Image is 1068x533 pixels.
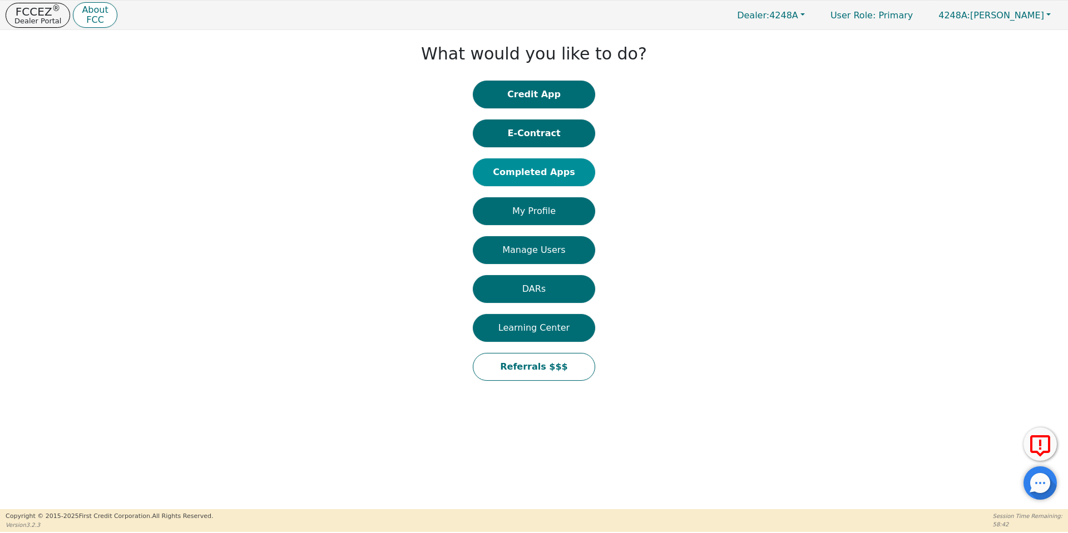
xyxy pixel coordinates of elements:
button: Learning Center [473,314,595,342]
button: My Profile [473,197,595,225]
p: Primary [819,4,924,26]
p: FCC [82,16,108,24]
sup: ® [52,3,61,13]
p: Session Time Remaining: [993,512,1062,520]
button: Completed Apps [473,158,595,186]
p: Copyright © 2015- 2025 First Credit Corporation. [6,512,213,521]
button: Dealer:4248A [725,7,817,24]
button: FCCEZ®Dealer Portal [6,3,70,28]
span: User Role : [830,10,876,21]
p: 58:42 [993,520,1062,529]
span: [PERSON_NAME] [938,10,1044,21]
p: Dealer Portal [14,17,61,24]
a: User Role: Primary [819,4,924,26]
p: About [82,6,108,14]
span: 4248A: [938,10,970,21]
p: FCCEZ [14,6,61,17]
span: 4248A [737,10,798,21]
button: E-Contract [473,119,595,147]
button: Credit App [473,81,595,108]
span: Dealer: [737,10,769,21]
h1: What would you like to do? [421,44,647,64]
button: DARs [473,275,595,303]
button: AboutFCC [73,2,117,28]
span: All Rights Reserved. [152,512,213,520]
button: Referrals $$$ [473,353,595,381]
button: Manage Users [473,236,595,264]
button: 4248A:[PERSON_NAME] [927,7,1062,24]
p: Version 3.2.3 [6,521,213,529]
button: Report Error to FCC [1023,427,1057,461]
